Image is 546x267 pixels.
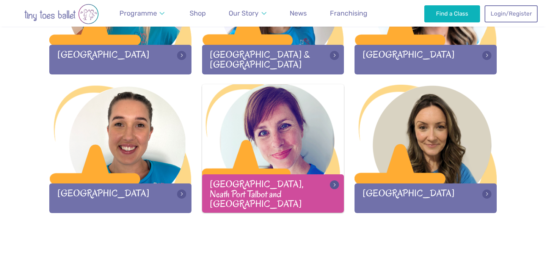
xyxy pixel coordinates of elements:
[202,45,344,74] div: [GEOGRAPHIC_DATA] & [GEOGRAPHIC_DATA]
[49,45,191,74] div: [GEOGRAPHIC_DATA]
[355,85,497,213] a: [GEOGRAPHIC_DATA]
[326,5,371,22] a: Franchising
[229,9,259,17] span: Our Story
[202,174,344,212] div: [GEOGRAPHIC_DATA], Neath Port Talbot and [GEOGRAPHIC_DATA]
[49,85,191,213] a: [GEOGRAPHIC_DATA]
[202,84,344,212] a: [GEOGRAPHIC_DATA], Neath Port Talbot and [GEOGRAPHIC_DATA]
[355,45,497,74] div: [GEOGRAPHIC_DATA]
[286,5,310,22] a: News
[190,9,206,17] span: Shop
[186,5,209,22] a: Shop
[8,4,115,24] img: tiny toes ballet
[116,5,168,22] a: Programme
[355,183,497,213] div: [GEOGRAPHIC_DATA]
[330,9,367,17] span: Franchising
[485,5,538,22] a: Login/Register
[49,183,191,213] div: [GEOGRAPHIC_DATA]
[225,5,270,22] a: Our Story
[424,5,480,22] a: Find a Class
[119,9,157,17] span: Programme
[290,9,307,17] span: News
